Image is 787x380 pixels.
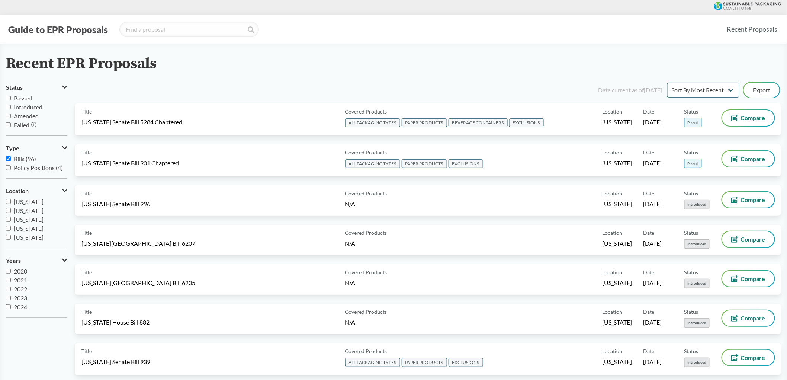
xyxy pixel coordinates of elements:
[724,21,781,38] a: Recent Proposals
[6,165,11,170] input: Policy Positions (4)
[684,268,698,276] span: Status
[14,303,27,310] span: 2024
[81,347,92,355] span: Title
[6,199,11,204] input: [US_STATE]
[603,318,632,326] span: [US_STATE]
[643,108,655,115] span: Date
[14,112,39,119] span: Amended
[684,229,698,237] span: Status
[402,159,447,168] span: PAPER PRODUCTS
[14,285,27,293] span: 2022
[603,108,623,115] span: Location
[6,114,11,118] input: Amended
[603,200,632,208] span: [US_STATE]
[744,83,780,98] button: Export
[6,269,11,274] input: 2020
[6,226,11,231] input: [US_STATE]
[6,278,11,282] input: 2021
[449,118,508,127] span: BEVERAGE CONTAINERS
[14,234,44,241] span: [US_STATE]
[345,308,387,316] span: Covered Products
[345,279,356,286] span: N/A
[6,185,67,197] button: Location
[345,189,387,197] span: Covered Products
[603,358,632,366] span: [US_STATE]
[741,236,765,242] span: Compare
[345,358,400,367] span: ALL PACKAGING TYPES
[81,189,92,197] span: Title
[741,115,765,121] span: Compare
[14,103,42,111] span: Introduced
[345,319,356,326] span: N/A
[722,231,774,247] button: Compare
[345,118,400,127] span: ALL PACKAGING TYPES
[643,118,662,126] span: [DATE]
[741,197,765,203] span: Compare
[684,200,710,209] span: Introduced
[81,318,150,326] span: [US_STATE] House Bill 882
[722,350,774,365] button: Compare
[345,347,387,355] span: Covered Products
[6,217,11,222] input: [US_STATE]
[14,277,27,284] span: 2021
[6,208,11,213] input: [US_STATE]
[6,81,67,94] button: Status
[449,358,483,367] span: EXCLUSIONS
[14,164,63,171] span: Policy Positions (4)
[684,189,698,197] span: Status
[6,287,11,291] input: 2022
[6,235,11,240] input: [US_STATE]
[741,315,765,321] span: Compare
[603,229,623,237] span: Location
[722,310,774,326] button: Compare
[643,200,662,208] span: [DATE]
[14,268,27,275] span: 2020
[741,355,765,361] span: Compare
[684,159,702,168] span: Passed
[643,189,655,197] span: Date
[684,318,710,328] span: Introduced
[722,192,774,208] button: Compare
[643,159,662,167] span: [DATE]
[6,188,29,194] span: Location
[14,216,44,223] span: [US_STATE]
[81,279,195,287] span: [US_STATE][GEOGRAPHIC_DATA] Bill 6205
[684,358,710,367] span: Introduced
[603,308,623,316] span: Location
[14,95,32,102] span: Passed
[345,229,387,237] span: Covered Products
[684,239,710,249] span: Introduced
[722,151,774,167] button: Compare
[509,118,544,127] span: EXCLUSIONS
[603,279,632,287] span: [US_STATE]
[722,110,774,126] button: Compare
[684,279,710,288] span: Introduced
[643,268,655,276] span: Date
[81,268,92,276] span: Title
[643,318,662,326] span: [DATE]
[643,308,655,316] span: Date
[684,108,698,115] span: Status
[81,239,195,248] span: [US_STATE][GEOGRAPHIC_DATA] Bill 6207
[402,118,447,127] span: PAPER PRODUCTS
[603,159,632,167] span: [US_STATE]
[684,308,698,316] span: Status
[14,294,27,301] span: 2023
[345,108,387,115] span: Covered Products
[14,198,44,205] span: [US_STATE]
[6,304,11,309] input: 2024
[598,86,663,95] div: Data current as of [DATE]
[6,122,11,127] input: Failed
[684,347,698,355] span: Status
[345,240,356,247] span: N/A
[6,23,110,35] button: Guide to EPR Proposals
[14,121,29,128] span: Failed
[6,257,21,264] span: Years
[14,155,36,162] span: Bills (96)
[345,159,400,168] span: ALL PACKAGING TYPES
[6,145,19,151] span: Type
[684,149,698,156] span: Status
[14,225,44,232] span: [US_STATE]
[643,149,655,156] span: Date
[6,296,11,300] input: 2023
